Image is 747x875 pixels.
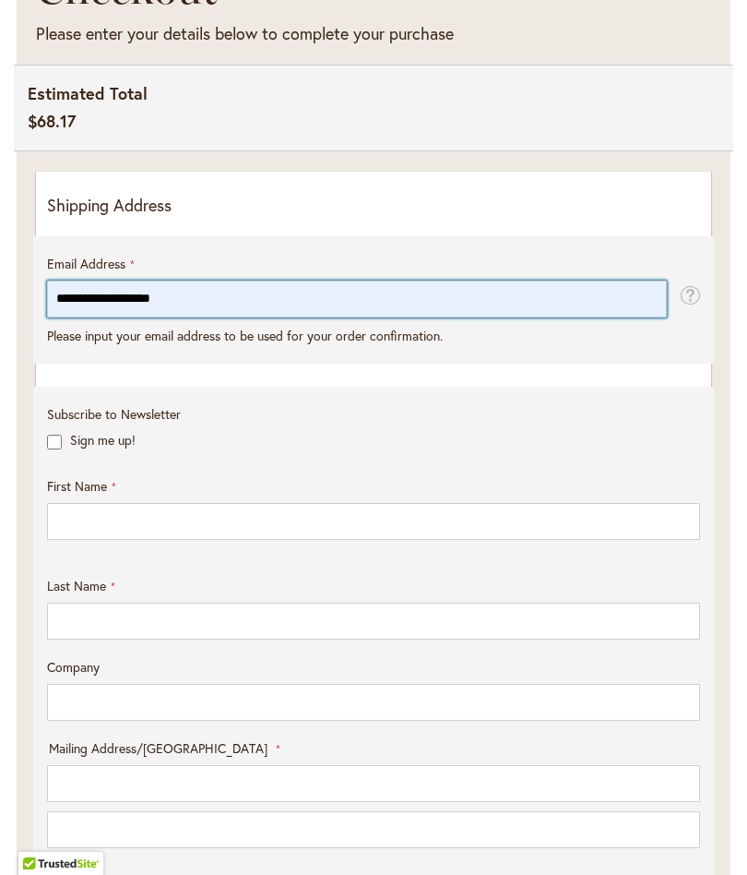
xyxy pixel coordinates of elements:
label: Sign me up! [70,431,136,449]
span: Please input your email address to be used for your order confirmation. [47,327,443,344]
iframe: Launch Accessibility Center [14,809,65,861]
span: First Name [47,477,107,495]
span: Mailing Address/[GEOGRAPHIC_DATA] [49,739,267,757]
span: Email Address [47,255,125,272]
span: Estimated Total [28,82,148,106]
span: Company [47,658,100,676]
span: $68.17 [28,110,76,132]
div: Please enter your details below to complete your purchase [36,22,520,46]
span: Subscribe to Newsletter [47,405,181,423]
p: Shipping Address [47,194,700,218]
span: Last Name [47,577,106,594]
